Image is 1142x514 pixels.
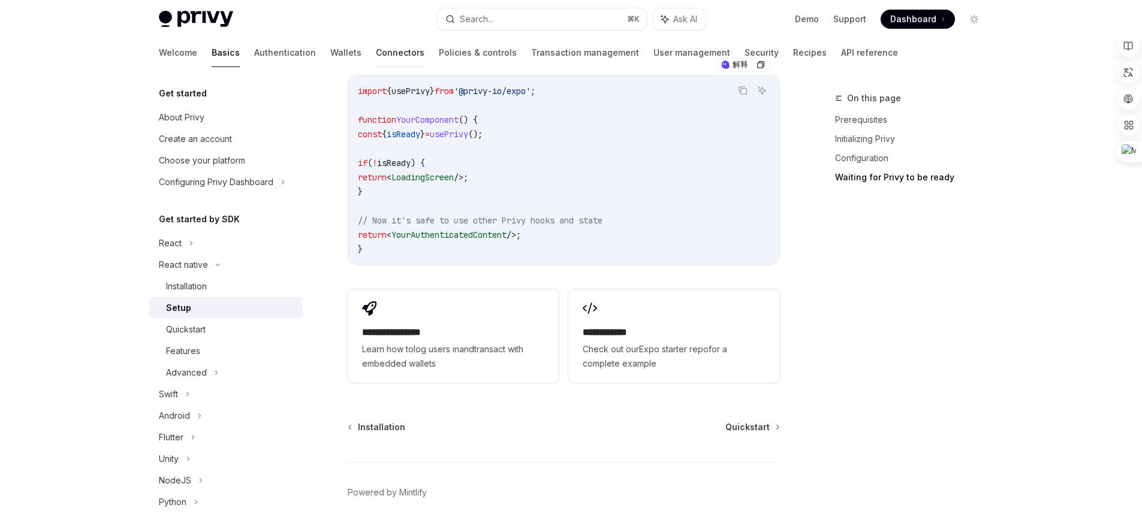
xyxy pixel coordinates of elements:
[396,114,459,125] span: YourComponent
[358,172,387,183] span: return
[459,114,478,125] span: () {
[835,168,993,187] a: Waiting for Privy to be ready
[358,421,405,433] span: Installation
[391,229,507,240] span: YourAuthenticatedContent
[376,38,424,67] a: Connectors
[454,172,463,183] span: />
[745,38,779,67] a: Security
[468,129,483,140] span: ();
[841,38,898,67] a: API reference
[367,158,372,168] span: (
[653,38,730,67] a: User management
[358,229,387,240] span: return
[391,86,430,96] span: usePrivy
[890,13,936,25] span: Dashboard
[348,486,427,498] a: Powered by Mintlify
[149,297,303,319] a: Setup
[437,8,647,30] button: Search...⌘K
[159,153,245,168] div: Choose your platform
[439,38,517,67] a: Policies & controls
[725,421,779,433] a: Quickstart
[358,215,602,226] span: // Now it's safe to use other Privy hooks and state
[159,212,240,226] h5: Get started by SDK
[835,110,993,129] a: Prerequisites
[965,10,984,29] button: Toggle dark mode
[795,13,819,25] a: Demo
[159,110,204,125] div: About Privy
[411,158,425,168] span: ) {
[159,86,207,101] h5: Get started
[387,86,391,96] span: {
[348,289,559,383] a: **** **** **** *Learn how tolog users inandtransact with embedded wallets
[349,421,405,433] a: Installation
[358,186,363,197] span: }
[159,175,273,189] div: Configuring Privy Dashboard
[159,473,191,488] div: NodeJS
[847,91,901,105] span: On this page
[387,172,391,183] span: <
[430,86,435,96] span: }
[159,38,197,67] a: Welcome
[159,236,182,250] div: React
[166,322,206,337] div: Quickstart
[387,229,391,240] span: <
[793,38,827,67] a: Recipes
[362,342,544,371] span: Learn how to and
[387,129,420,140] span: isReady
[754,83,770,98] button: Ask AI
[159,409,190,423] div: Android
[835,149,993,168] a: Configuration
[254,38,316,67] a: Authentication
[673,13,697,25] span: Ask AI
[149,107,303,128] a: About Privy
[460,12,493,26] div: Search...
[159,495,186,509] div: Python
[735,83,751,98] button: Copy the contents from the code block
[463,172,468,183] span: ;
[358,129,382,140] span: const
[159,387,178,401] div: Swift
[358,86,387,96] span: import
[881,10,955,29] a: Dashboard
[372,158,377,168] span: !
[358,244,363,255] span: }
[725,421,770,433] span: Quickstart
[159,258,208,272] div: React native
[212,38,240,67] a: Basics
[568,289,779,383] a: **** **** **Check out ourExpo starter repofor a complete example
[166,344,200,358] div: Features
[382,129,387,140] span: {
[149,319,303,340] a: Quickstart
[507,229,516,240] span: />
[833,13,866,25] a: Support
[330,38,361,67] a: Wallets
[835,129,993,149] a: Initializing Privy
[454,86,531,96] span: '@privy-io/expo'
[149,276,303,297] a: Installation
[166,301,191,315] div: Setup
[516,229,521,240] span: ;
[159,11,233,28] img: light logo
[414,344,459,354] a: log users in
[377,158,411,168] span: isReady
[435,86,454,96] span: from
[391,172,454,183] span: LoadingScreen
[420,129,425,140] span: }
[583,342,765,371] span: Check out our for a complete example
[149,128,303,150] a: Create an account
[358,114,396,125] span: function
[159,132,232,146] div: Create an account
[159,452,179,466] div: Unity
[430,129,468,140] span: usePrivy
[166,279,207,294] div: Installation
[358,158,367,168] span: if
[166,365,207,380] div: Advanced
[531,86,535,96] span: ;
[653,8,706,30] button: Ask AI
[531,38,639,67] a: Transaction management
[149,150,303,171] a: Choose your platform
[149,340,303,362] a: Features
[639,344,709,354] a: Expo starter repo
[425,129,430,140] span: =
[159,430,183,445] div: Flutter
